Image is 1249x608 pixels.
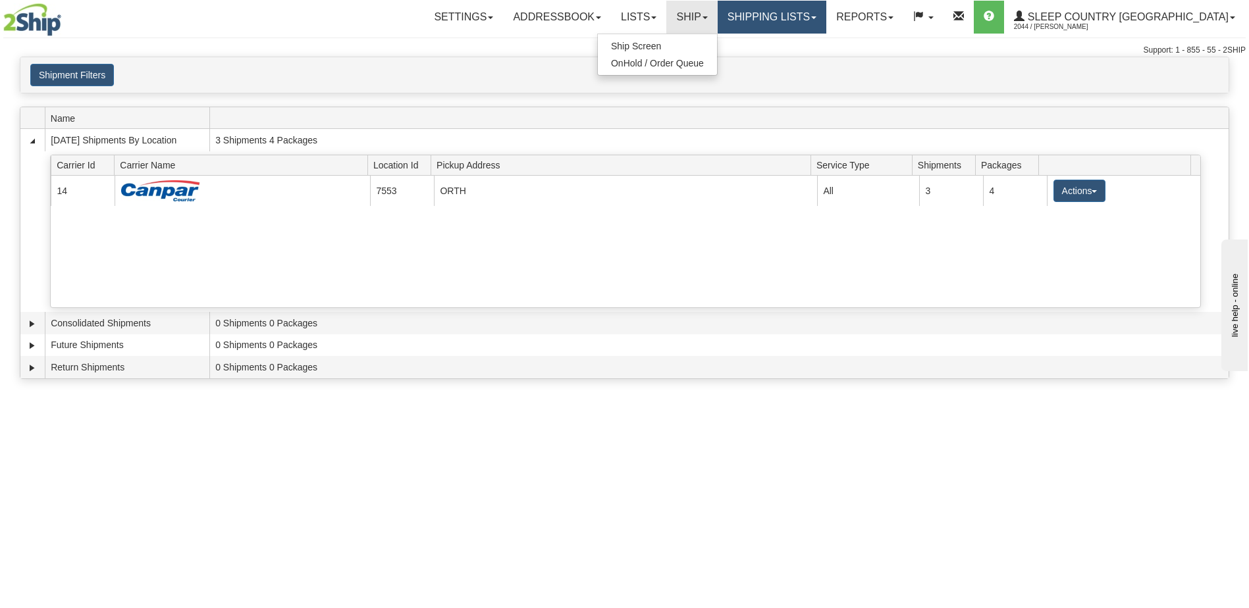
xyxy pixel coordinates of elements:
[209,129,1229,151] td: 3 Shipments 4 Packages
[45,334,209,357] td: Future Shipments
[45,129,209,151] td: [DATE] Shipments By Location
[919,176,983,205] td: 3
[1014,20,1113,34] span: 2044 / [PERSON_NAME]
[611,58,704,68] span: OnHold / Order Queue
[817,176,919,205] td: All
[437,155,811,175] span: Pickup Address
[45,312,209,334] td: Consolidated Shipments
[424,1,503,34] a: Settings
[26,361,39,374] a: Expand
[981,155,1039,175] span: Packages
[10,11,122,21] div: live help - online
[3,45,1246,56] div: Support: 1 - 855 - 55 - 2SHIP
[598,38,717,55] a: Ship Screen
[1024,11,1229,22] span: Sleep Country [GEOGRAPHIC_DATA]
[373,155,431,175] span: Location Id
[1004,1,1245,34] a: Sleep Country [GEOGRAPHIC_DATA] 2044 / [PERSON_NAME]
[611,41,661,51] span: Ship Screen
[1053,180,1106,202] button: Actions
[718,1,826,34] a: Shipping lists
[611,1,666,34] a: Lists
[816,155,912,175] span: Service Type
[826,1,903,34] a: Reports
[1219,237,1248,371] iframe: chat widget
[209,356,1229,378] td: 0 Shipments 0 Packages
[51,176,115,205] td: 14
[598,55,717,72] a: OnHold / Order Queue
[120,155,367,175] span: Carrier Name
[26,317,39,330] a: Expand
[26,339,39,352] a: Expand
[51,108,209,128] span: Name
[666,1,717,34] a: Ship
[57,155,115,175] span: Carrier Id
[121,180,200,201] img: Canpar
[983,176,1047,205] td: 4
[209,334,1229,357] td: 0 Shipments 0 Packages
[918,155,976,175] span: Shipments
[30,64,114,86] button: Shipment Filters
[370,176,434,205] td: 7553
[3,3,61,36] img: logo2044.jpg
[503,1,611,34] a: Addressbook
[209,312,1229,334] td: 0 Shipments 0 Packages
[434,176,817,205] td: ORTH
[45,356,209,378] td: Return Shipments
[26,134,39,147] a: Collapse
